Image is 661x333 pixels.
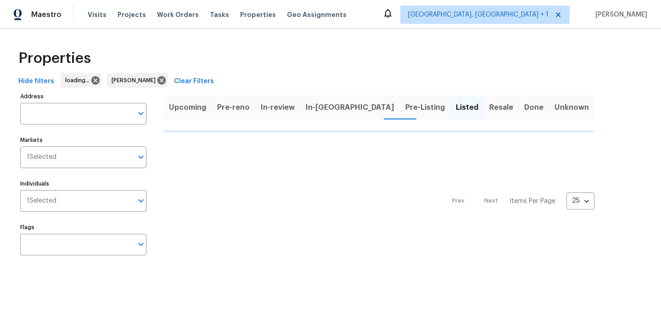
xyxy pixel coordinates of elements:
[174,76,214,87] span: Clear Filters
[240,10,276,19] span: Properties
[27,153,56,161] span: 1 Selected
[88,10,106,19] span: Visits
[20,181,146,186] label: Individuals
[524,101,543,114] span: Done
[210,11,229,18] span: Tasks
[261,101,295,114] span: In-review
[170,73,218,90] button: Clear Filters
[592,10,647,19] span: [PERSON_NAME]
[555,101,589,114] span: Unknown
[443,138,594,265] nav: Pagination Navigation
[20,137,146,143] label: Markets
[107,73,168,88] div: [PERSON_NAME]
[18,76,54,87] span: Hide filters
[20,94,146,99] label: Address
[134,238,147,251] button: Open
[408,10,549,19] span: [GEOGRAPHIC_DATA], [GEOGRAPHIC_DATA] + 1
[27,197,56,205] span: 1 Selected
[287,10,347,19] span: Geo Assignments
[112,76,159,85] span: [PERSON_NAME]
[456,101,478,114] span: Listed
[566,189,594,213] div: 25
[61,73,101,88] div: loading...
[134,151,147,164] button: Open
[118,10,146,19] span: Projects
[18,54,91,63] span: Properties
[134,194,147,207] button: Open
[157,10,199,19] span: Work Orders
[306,101,394,114] span: In-[GEOGRAPHIC_DATA]
[169,101,206,114] span: Upcoming
[65,76,93,85] span: loading...
[31,10,62,19] span: Maestro
[134,107,147,120] button: Open
[217,101,250,114] span: Pre-reno
[489,101,513,114] span: Resale
[510,197,555,206] p: Items Per Page
[15,73,58,90] button: Hide filters
[405,101,445,114] span: Pre-Listing
[20,225,146,230] label: Flags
